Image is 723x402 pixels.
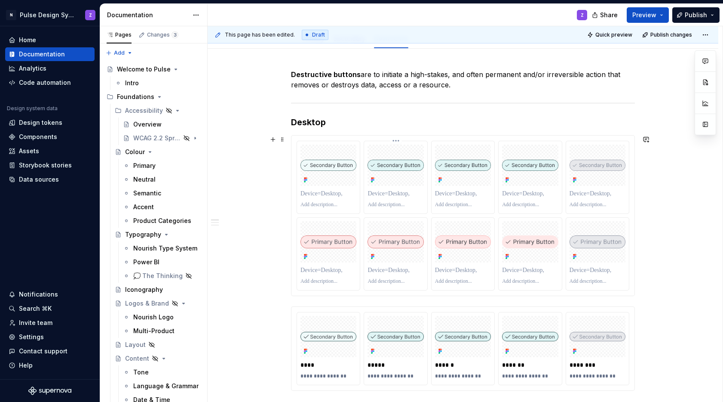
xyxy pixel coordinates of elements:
div: Content [125,354,149,363]
a: Neutral [119,173,204,186]
div: Iconography [125,285,163,294]
button: Publish changes [640,29,696,41]
div: Foundations [117,93,154,101]
a: Semantic [119,186,204,200]
a: Accent [119,200,204,214]
button: Publish [672,7,720,23]
a: Content [111,352,204,365]
div: Search ⌘K [19,304,52,313]
a: Analytics [5,62,95,75]
div: Components [19,133,57,141]
a: Components [5,130,95,144]
div: Power BI [133,258,159,266]
button: Quick preview [585,29,636,41]
span: Draft [312,31,325,38]
div: Assets [19,147,39,155]
div: Language & Grammar [133,382,199,390]
div: Pages [107,31,132,38]
div: Help [19,361,33,370]
div: Destructive [371,29,412,47]
button: Search ⌘K [5,302,95,315]
a: Settings [5,330,95,344]
a: Nourish Logo [119,310,204,324]
div: Z [89,12,92,19]
div: Pulse Design System [20,11,75,19]
div: Accessibility [111,104,204,118]
a: Home [5,33,95,47]
button: Share [588,7,623,23]
div: Colour [125,148,145,156]
a: Assets [5,144,95,158]
div: Code automation [19,78,71,87]
a: Power BI [119,255,204,269]
a: Layout [111,338,204,352]
button: Help [5,359,95,372]
a: Design tokens [5,116,95,130]
span: This page has been edited. [225,31,295,38]
button: Contact support [5,344,95,358]
a: Overview [119,118,204,131]
a: Invite team [5,316,95,330]
a: Product Categories [119,214,204,228]
a: Documentation [5,47,95,61]
div: Design tokens [19,118,62,127]
p: are to initiate a high-stakes, and often permanent and/or irreversible action that removes or des... [291,69,635,90]
div: Logos & Brand [125,299,169,308]
div: Overview [133,120,162,129]
div: Settings [19,333,44,341]
button: Notifications [5,288,95,301]
div: Changes [147,31,178,38]
span: Add [114,49,125,56]
span: Share [600,11,618,19]
div: Layout [125,340,146,349]
div: Welcome to Pulse [117,65,171,74]
span: Quick preview [595,31,632,38]
div: Intro [125,79,139,87]
a: Data sources [5,173,95,186]
a: Language & Grammar [119,379,204,393]
div: 💭 The Thinking [133,272,183,280]
button: NPulse Design SystemZ [2,6,98,24]
div: Nourish Logo [133,313,174,322]
a: WCAG 2.2 Sprint 2025 [119,131,204,145]
div: Documentation [19,50,65,59]
div: Data sources [19,175,59,184]
div: Contact support [19,347,67,356]
div: Notifications [19,290,58,299]
div: Multi-Product [133,327,175,335]
a: 💭 The Thinking [119,269,204,283]
div: N [6,10,16,20]
a: Iconography [111,283,204,297]
a: Welcome to Pulse [103,62,204,76]
a: Colour [111,145,204,159]
div: Foundations [103,90,204,104]
div: Tone [133,368,149,377]
a: Intro [111,76,204,90]
a: Logos & Brand [111,297,204,310]
span: Publish [685,11,707,19]
div: Storybook stories [19,161,72,170]
div: Accent [133,203,154,211]
a: Tone [119,365,204,379]
div: Invite team [19,319,52,327]
div: Documentation [107,11,188,19]
div: Semantic [133,189,161,198]
a: Multi-Product [119,324,204,338]
a: Nourish Type System [119,241,204,255]
div: Primary [133,161,156,170]
a: Typography [111,228,204,241]
div: Accessibility [125,106,163,115]
div: Product Categories [133,216,191,225]
div: WCAG 2.2 Sprint 2025 [133,134,181,142]
div: Typography [125,230,161,239]
strong: Destructive buttons [291,70,361,79]
div: Nourish Type System [133,244,197,253]
div: Neutral [133,175,156,184]
h3: Desktop [291,116,635,128]
div: Analytics [19,64,46,73]
div: Z [581,12,584,19]
svg: Supernova Logo [28,387,71,395]
a: Code automation [5,76,95,90]
a: Primary [119,159,204,173]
